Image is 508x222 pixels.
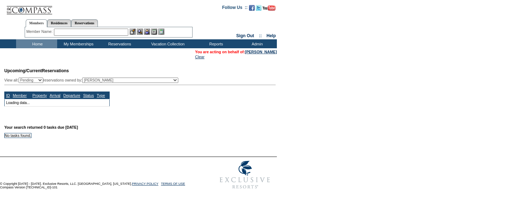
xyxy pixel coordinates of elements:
td: Vacation Collection [139,39,195,48]
td: Reports [195,39,236,48]
a: Status [83,93,94,98]
a: Help [267,33,276,38]
a: Sign Out [236,33,254,38]
img: Become our fan on Facebook [249,5,255,11]
img: b_calculator.gif [158,29,164,35]
img: b_edit.gif [130,29,136,35]
a: Clear [195,55,204,59]
a: Arrival [50,93,60,98]
a: Type [97,93,105,98]
td: Reservations [98,39,139,48]
td: Follow Us :: [222,4,248,13]
td: My Memberships [57,39,98,48]
td: Home [16,39,57,48]
span: :: [259,33,262,38]
a: Follow us on Twitter [256,7,262,11]
span: You are acting on behalf of: [195,50,277,54]
td: Admin [236,39,277,48]
a: Members [26,19,48,27]
img: Subscribe to our YouTube Channel [263,5,275,11]
span: Reservations [4,68,69,73]
a: Become our fan on Facebook [249,7,255,11]
span: Upcoming/Current [4,68,42,73]
div: View all: reservations owned by: [4,78,181,83]
a: Departure [63,93,80,98]
img: Reservations [151,29,157,35]
div: Member Name: [26,29,54,35]
a: Residences [47,19,71,27]
td: Loading data... [5,99,110,106]
img: Exclusive Resorts [213,157,277,193]
a: TERMS OF USE [161,182,185,186]
td: No tasks found. [5,133,31,138]
a: Subscribe to our YouTube Channel [263,7,275,11]
img: Follow us on Twitter [256,5,262,11]
img: View [137,29,143,35]
a: Reservations [71,19,98,27]
a: PRIVACY POLICY [132,182,158,186]
a: ID [6,93,10,98]
div: Your search returned 0 tasks due [DATE] [4,125,278,133]
img: Impersonate [144,29,150,35]
a: Member [13,93,27,98]
a: Property [33,93,47,98]
a: [PERSON_NAME] [245,50,277,54]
